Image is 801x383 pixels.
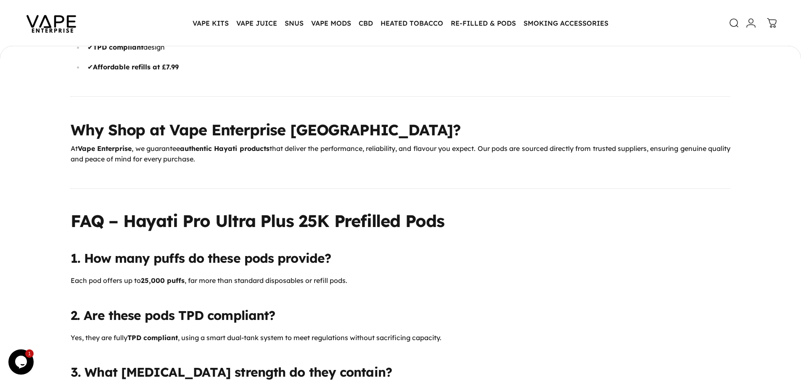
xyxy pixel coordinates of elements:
[180,144,270,153] strong: authentic Hayati products
[93,43,143,51] strong: TPD compliant
[520,14,612,32] summary: SMOKING ACCESSORIES
[447,14,520,32] summary: RE-FILLED & PODS
[189,14,233,32] summary: VAPE KITS
[307,14,355,32] summary: VAPE MODS
[355,14,377,32] summary: CBD
[71,363,730,381] h3: 3. What [MEDICAL_DATA] strength do they contain?
[71,333,730,343] p: Yes, they are fully , using a smart dual-tank system to meet regulations without sacrificing capa...
[71,120,730,140] h2: Why Shop at Vape Enterprise [GEOGRAPHIC_DATA]?
[93,63,179,71] strong: Affordable refills at £7.99
[233,14,281,32] summary: VAPE JUICE
[13,3,89,43] img: Vape Enterprise
[78,144,132,153] strong: Vape Enterprise
[71,275,730,286] p: Each pod offers up to , far more than standard disposables or refill pods.
[141,276,185,285] strong: 25,000 puffs
[87,62,730,73] p: ✔
[281,14,307,32] summary: SNUS
[8,349,35,375] iframe: chat widget
[763,14,781,32] a: 0 items
[189,14,612,32] nav: Primary
[71,249,730,267] h3: 1. How many puffs do these pods provide?
[71,143,730,165] p: At , we guarantee that deliver the performance, reliability, and flavour you expect. Our pods are...
[71,306,730,324] h3: 2. Are these pods TPD compliant?
[71,212,730,229] h1: FAQ – Hayati Pro Ultra Plus 25K Prefilled Pods
[87,42,730,53] p: ✔ design
[127,333,178,342] strong: TPD compliant
[377,14,447,32] summary: HEATED TOBACCO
